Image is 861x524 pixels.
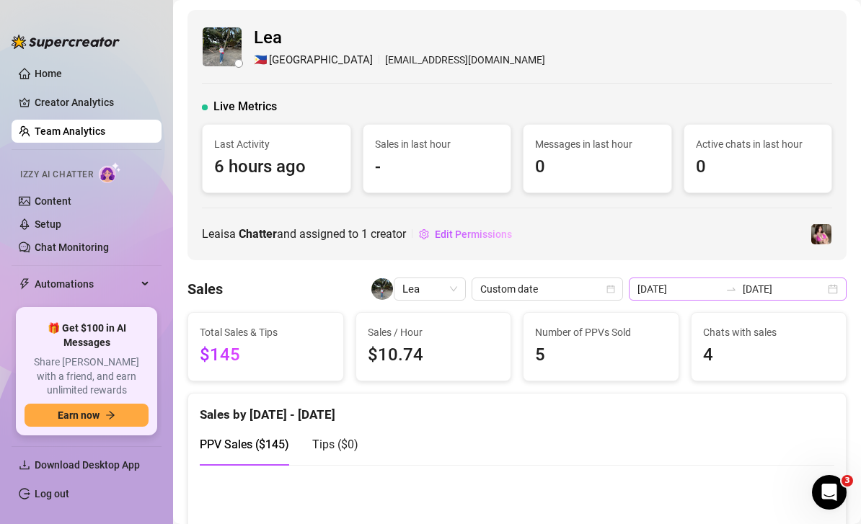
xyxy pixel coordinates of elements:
[637,281,720,297] input: Start date
[375,136,500,152] span: Sales in last hour
[361,227,368,241] span: 1
[368,324,500,340] span: Sales / Hour
[435,228,512,240] span: Edit Permissions
[239,227,277,241] b: Chatter
[214,154,339,181] span: 6 hours ago
[606,285,615,293] span: calendar
[19,278,30,290] span: thunderbolt
[35,125,105,137] a: Team Analytics
[12,35,120,49] img: logo-BBDzfeDw.svg
[25,321,149,350] span: 🎁 Get $100 in AI Messages
[725,283,737,295] span: to
[811,224,831,244] img: Nanner
[535,136,660,152] span: Messages in last hour
[35,218,61,230] a: Setup
[371,278,393,300] img: Lea
[203,27,242,66] img: Lea
[418,223,513,246] button: Edit Permissions
[187,279,223,299] h4: Sales
[200,342,332,369] span: $145
[35,272,137,296] span: Automations
[535,154,660,181] span: 0
[696,136,821,152] span: Active chats in last hour
[703,324,835,340] span: Chats with sales
[375,154,500,181] span: -
[213,98,277,115] span: Live Metrics
[254,52,268,69] span: 🇵🇭
[25,355,149,398] span: Share [PERSON_NAME] with a friend, and earn unlimited rewards
[696,154,821,181] span: 0
[200,438,289,451] span: PPV Sales ( $145 )
[105,410,115,420] span: arrow-right
[58,409,100,421] span: Earn now
[35,91,150,114] a: Creator Analytics
[200,394,834,425] div: Sales by [DATE] - [DATE]
[214,136,339,152] span: Last Activity
[480,278,614,300] span: Custom date
[35,241,109,253] a: Chat Monitoring
[35,68,62,79] a: Home
[842,475,853,487] span: 3
[200,324,332,340] span: Total Sales & Tips
[535,324,667,340] span: Number of PPVs Sold
[25,404,149,427] button: Earn nowarrow-right
[20,168,93,182] span: Izzy AI Chatter
[35,301,137,324] span: Chat Copilot
[35,488,69,499] a: Log out
[743,281,825,297] input: End date
[35,459,140,471] span: Download Desktop App
[419,229,429,239] span: setting
[312,438,358,451] span: Tips ( $0 )
[535,342,667,369] span: 5
[254,25,545,52] span: Lea
[703,342,835,369] span: 4
[402,278,457,300] span: Lea
[254,52,545,69] div: [EMAIL_ADDRESS][DOMAIN_NAME]
[368,342,500,369] span: $10.74
[99,162,121,183] img: AI Chatter
[812,475,847,510] iframe: Intercom live chat
[725,283,737,295] span: swap-right
[269,52,373,69] span: [GEOGRAPHIC_DATA]
[19,459,30,471] span: download
[35,195,71,207] a: Content
[202,225,406,243] span: Lea is a and assigned to creator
